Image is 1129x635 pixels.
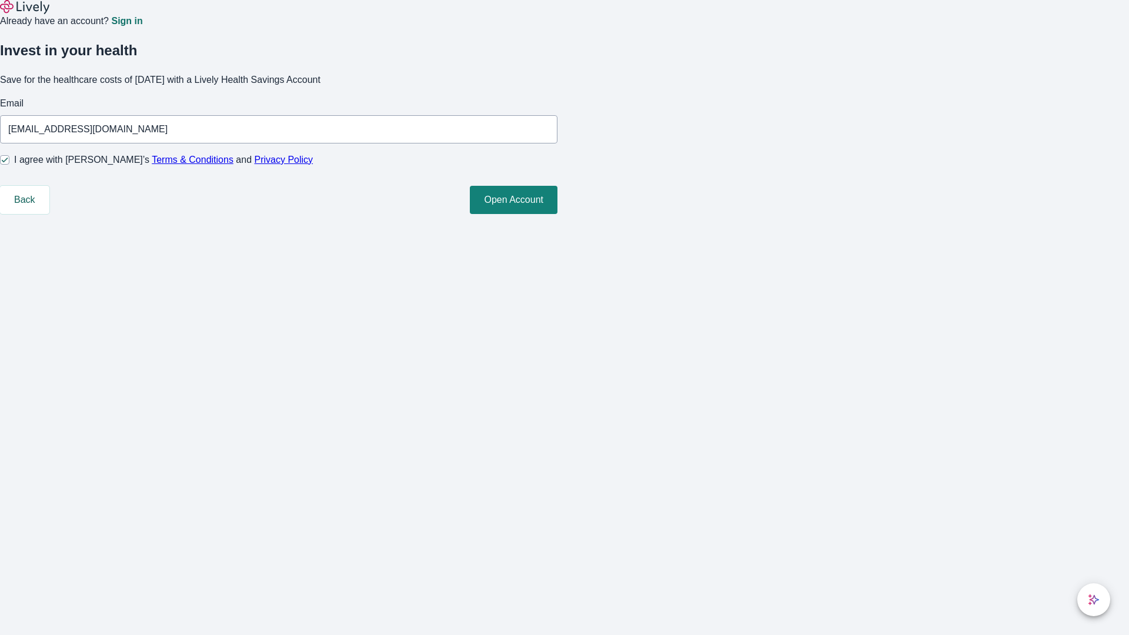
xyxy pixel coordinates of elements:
svg: Lively AI Assistant [1088,594,1100,606]
button: Open Account [470,186,557,214]
a: Terms & Conditions [152,155,233,165]
a: Sign in [111,16,142,26]
span: I agree with [PERSON_NAME]’s and [14,153,313,167]
a: Privacy Policy [255,155,313,165]
button: chat [1077,583,1110,616]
